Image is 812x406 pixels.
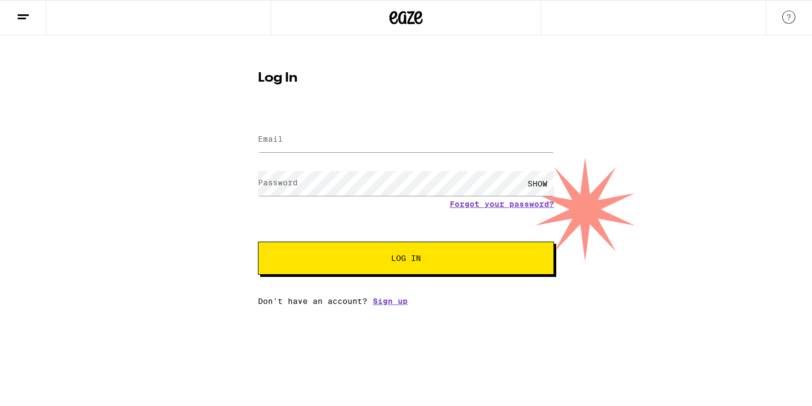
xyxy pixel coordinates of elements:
span: Log In [391,254,421,262]
a: Forgot your password? [450,200,554,209]
label: Password [258,178,298,187]
label: Email [258,135,283,143]
button: Log In [258,242,554,275]
div: SHOW [521,171,554,196]
h1: Log In [258,72,554,85]
a: Sign up [373,297,408,306]
input: Email [258,127,554,152]
div: Don't have an account? [258,297,554,306]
